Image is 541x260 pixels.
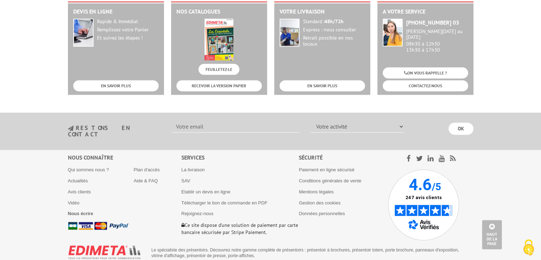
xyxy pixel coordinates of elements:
[181,154,299,162] div: Services
[134,178,158,183] a: Aide & FAQ
[383,19,403,46] img: widget-service.jpg
[299,167,354,172] a: Paiement en ligne sécurisé
[68,167,109,172] a: Qui sommes nous ?
[299,178,361,183] a: Conditions générales de vente
[406,28,468,53] div: 08h30 à 12h30 13h30 à 17h30
[280,9,365,15] h2: Votre livraison
[181,200,267,206] a: Télécharger le bon de commande en PDF
[73,80,159,91] a: EN SAVOIR PLUS
[68,178,88,183] a: Actualités
[406,19,459,26] strong: [PHONE_NUMBER] 03
[449,123,473,135] input: OK
[280,19,299,47] img: widget-livraison.jpg
[280,80,365,91] a: EN SAVOIR PLUS
[324,18,344,25] strong: 48h/72h
[68,125,161,137] h3: restons en contact
[73,9,159,15] h2: Devis en ligne
[181,178,190,183] a: SAV
[181,211,213,216] a: Rejoignez-nous
[516,236,541,260] button: Cookies (fenêtre modale)
[68,211,94,216] a: Nous écrire
[303,27,365,33] div: Express : nous consulter
[482,220,502,249] a: Haut de la page
[198,64,239,75] a: FEUILLETEZ-LE
[97,19,159,25] div: Rapide & Immédiat
[383,67,468,78] a: ON VOUS RAPPELLE ?
[68,200,80,206] a: Vidéo
[97,27,159,33] div: Remplissez votre Panier
[299,189,334,194] a: Mentions légales
[134,167,160,172] a: Plan d'accès
[68,125,74,131] img: newsletter.jpg
[181,167,205,172] a: La livraison
[299,154,388,162] div: Sécurité
[388,169,459,240] img: Avis Vérifiés - 4.6 sur 5 - 247 avis clients
[303,19,365,25] div: Standard :
[68,189,91,194] a: Avis clients
[97,35,159,41] div: Et suivez les étapes !
[152,247,468,259] p: Le spécialiste des présentoirs. Découvrez notre gamme complète de présentoirs : présentoir à broc...
[299,200,340,206] a: Gestion des cookies
[205,19,233,60] img: edimeta.jpeg
[299,211,345,216] a: Données personnelles
[176,9,262,15] h2: Nos catalogues
[181,189,230,194] a: Etablir un devis en ligne
[520,239,537,256] img: Cookies (fenêtre modale)
[383,9,468,15] h2: A votre service
[303,35,365,48] div: Retrait possible en nos locaux
[172,120,300,132] input: Votre email
[68,154,181,162] div: Nous connaître
[383,80,468,91] a: CONTACTEZ-NOUS
[176,80,262,91] a: RECEVOIR LA VERSION PAPIER
[406,28,468,41] div: [PERSON_NAME][DATE] au [DATE]
[73,19,94,47] img: widget-devis.jpg
[181,222,299,236] p: Ce site dispose d’une solution de paiement par carte bancaire sécurisée par Stripe Paiement.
